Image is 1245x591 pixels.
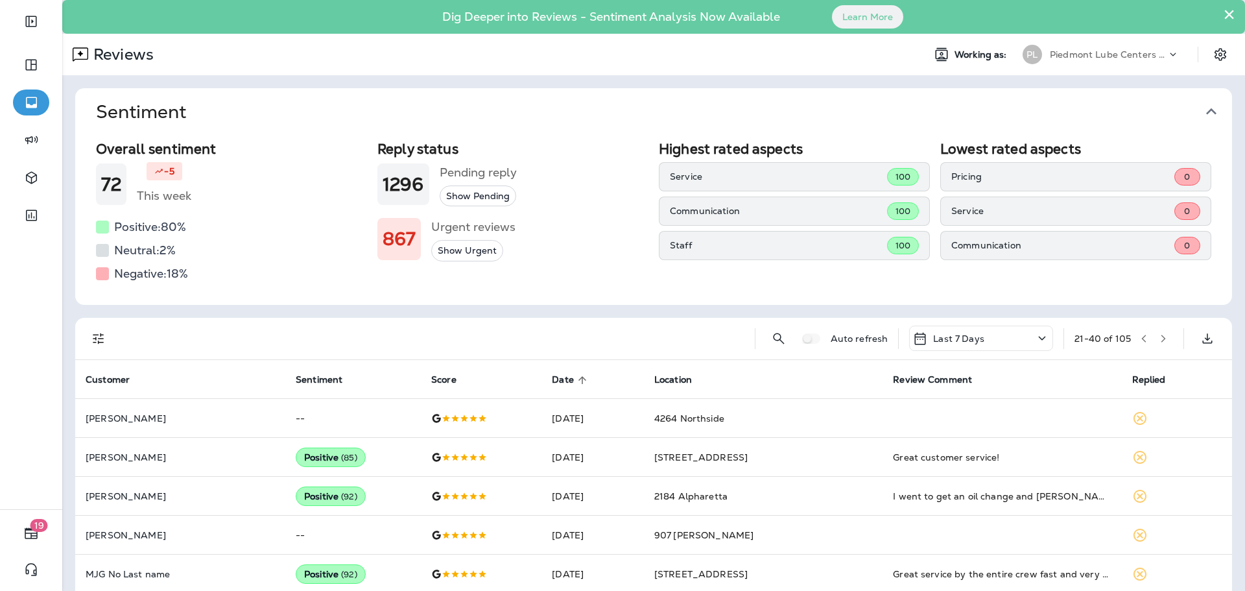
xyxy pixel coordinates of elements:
h1: 867 [383,228,416,250]
td: [DATE] [541,477,644,516]
p: Reviews [88,45,154,64]
span: Score [431,374,473,386]
h1: 1296 [383,174,424,195]
td: [DATE] [541,516,644,555]
p: Communication [951,240,1174,250]
span: ( 92 ) [341,569,357,580]
span: Review Comment [893,374,972,385]
span: Location [654,374,709,386]
button: Show Pending [440,186,516,207]
button: Learn More [832,5,903,29]
div: Positive [296,564,366,584]
h5: Urgent reviews [431,217,516,237]
span: 2184 Alpharetta [654,490,728,502]
h2: Lowest rated aspects [940,141,1211,157]
span: Location [654,374,692,385]
div: Sentiment [75,136,1232,305]
button: Settings [1209,43,1232,66]
span: 100 [895,240,910,251]
span: Customer [86,374,147,386]
p: MJG No Last name [86,569,275,579]
h2: Reply status [377,141,648,157]
h2: Highest rated aspects [659,141,930,157]
button: 19 [13,520,49,546]
span: Replied [1132,374,1183,386]
span: Date [552,374,591,386]
p: [PERSON_NAME] [86,413,275,424]
td: -- [285,399,421,438]
td: [DATE] [541,399,644,438]
span: 19 [30,519,48,532]
span: [STREET_ADDRESS] [654,452,748,463]
p: -5 [164,165,174,178]
td: [DATE] [541,438,644,477]
p: Pricing [951,171,1174,182]
div: I went to get an oil change and Robert helped me change the cabin air filter as well. He went abo... [893,490,1111,503]
div: Positive [296,487,366,506]
span: [STREET_ADDRESS] [654,568,748,580]
span: Sentiment [296,374,359,386]
div: Great customer service! [893,451,1111,464]
p: Auto refresh [831,333,888,344]
p: Piedmont Lube Centers LLC [1050,49,1167,60]
h5: This week [137,186,191,206]
span: Review Comment [893,374,989,386]
span: Sentiment [296,374,342,385]
h5: Negative: 18 % [114,263,188,284]
p: Communication [670,206,887,216]
button: Export as CSV [1194,326,1220,352]
button: Filters [86,326,112,352]
div: Great service by the entire crew fast and very friendly service ken Thomas and Dj [893,568,1111,581]
span: 907 [PERSON_NAME] [654,529,753,541]
p: Service [951,206,1174,216]
div: 21 - 40 of 105 [1074,333,1131,344]
p: Dig Deeper into Reviews - Sentiment Analysis Now Available [405,15,818,19]
p: [PERSON_NAME] [86,452,275,463]
h5: Positive: 80 % [114,217,186,237]
p: Staff [670,240,887,250]
h1: 72 [101,174,121,195]
button: Sentiment [86,88,1242,136]
div: PL [1023,45,1042,64]
h1: Sentiment [96,101,186,123]
p: Last 7 Days [933,333,984,344]
span: 0 [1184,206,1190,217]
span: Score [431,374,456,385]
span: 0 [1184,171,1190,182]
span: Date [552,374,574,385]
h5: Neutral: 2 % [114,240,176,261]
span: ( 92 ) [341,491,357,502]
button: Show Urgent [431,240,503,261]
h5: Pending reply [440,162,517,183]
button: Expand Sidebar [13,8,49,34]
span: 100 [895,206,910,217]
span: 100 [895,171,910,182]
span: 0 [1184,240,1190,251]
span: 4264 Northside [654,413,724,424]
span: Replied [1132,374,1166,385]
span: Working as: [954,49,1010,60]
p: [PERSON_NAME] [86,491,275,501]
td: -- [285,516,421,555]
div: Positive [296,448,366,467]
button: Search Reviews [766,326,792,352]
h2: Overall sentiment [96,141,367,157]
p: [PERSON_NAME] [86,530,275,540]
button: Close [1223,4,1235,25]
span: Customer [86,374,130,385]
span: ( 85 ) [341,452,357,463]
p: Service [670,171,887,182]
